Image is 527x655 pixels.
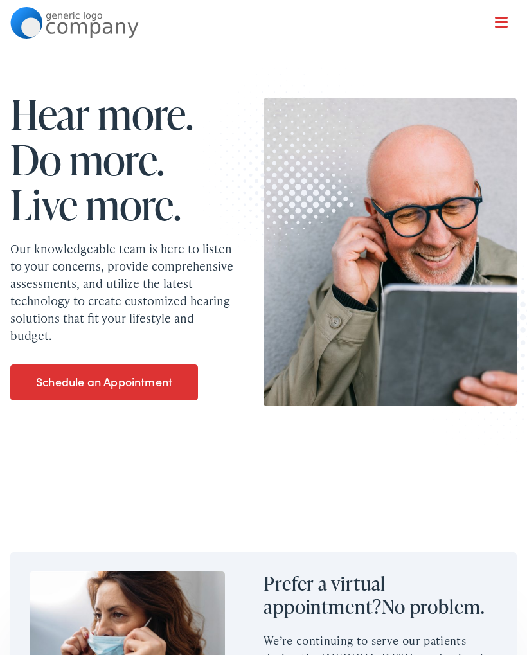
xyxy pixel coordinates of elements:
[10,137,61,182] span: Do
[69,137,165,182] span: more.
[10,240,238,344] p: Our knowledgeable team is here to listen to your concerns, provide comprehensive assessments, and...
[10,91,89,136] span: Hear
[98,91,193,136] span: more.
[85,182,181,227] span: more.
[10,364,197,400] a: Schedule an Appointment
[263,571,497,618] h2: Prefer a virtual appointment? .
[185,50,388,258] img: Graphic image with a halftone pattern, contributing to the site's visual design.
[20,51,516,91] a: What We Offer
[382,593,481,620] span: No problem
[263,98,517,406] img: Man with earphones smiling and looking at an ipad
[10,182,77,227] span: Live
